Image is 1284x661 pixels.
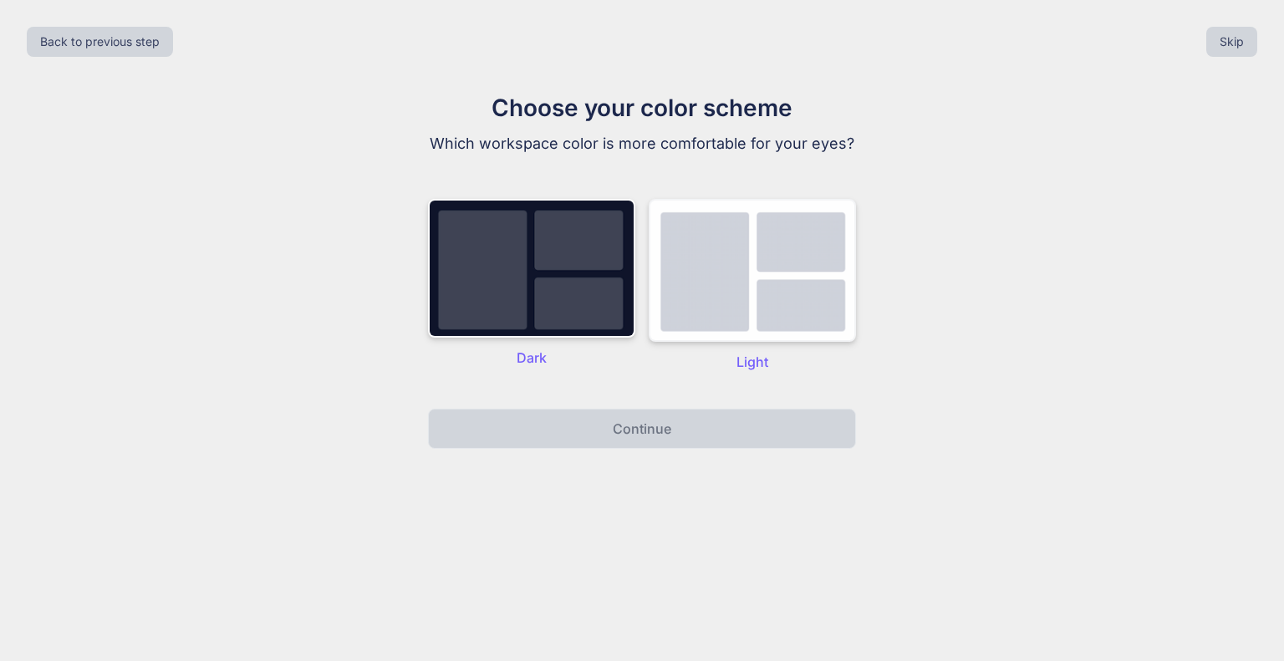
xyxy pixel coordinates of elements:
[613,419,671,439] p: Continue
[428,348,635,368] p: Dark
[428,409,856,449] button: Continue
[1206,27,1257,57] button: Skip
[649,199,856,342] img: dark
[649,352,856,372] p: Light
[361,132,923,155] p: Which workspace color is more comfortable for your eyes?
[428,199,635,338] img: dark
[361,90,923,125] h1: Choose your color scheme
[27,27,173,57] button: Back to previous step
